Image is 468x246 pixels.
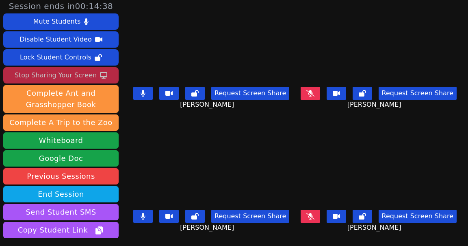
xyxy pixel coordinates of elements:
[347,100,403,110] span: [PERSON_NAME]
[18,224,104,236] span: Copy Student Link
[75,1,113,11] time: 00:14:38
[3,49,119,66] button: Lock Student Controls
[3,168,119,184] a: Previous Sessions
[3,150,119,167] a: Google Doc
[379,210,457,223] button: Request Screen Share
[3,31,119,48] button: Disable Student Video
[3,67,119,83] button: Stop Sharing Your Screen
[9,0,113,12] span: Session ends in
[3,186,119,202] button: End Session
[3,114,119,131] button: Complete A Trip to the Zoo
[33,15,80,28] div: Mute Students
[180,223,236,233] span: [PERSON_NAME]
[379,87,457,100] button: Request Screen Share
[3,204,119,220] button: Send Student SMS
[347,223,403,233] span: [PERSON_NAME]
[180,100,236,110] span: [PERSON_NAME]
[20,51,91,64] div: Lock Student Controls
[211,210,289,223] button: Request Screen Share
[3,85,119,113] button: Complete Ant and Grasshopper Book
[3,222,119,238] button: Copy Student Link
[15,69,97,82] div: Stop Sharing Your Screen
[19,33,91,46] div: Disable Student Video
[3,132,119,149] button: Whiteboard
[3,13,119,30] button: Mute Students
[211,87,289,100] button: Request Screen Share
